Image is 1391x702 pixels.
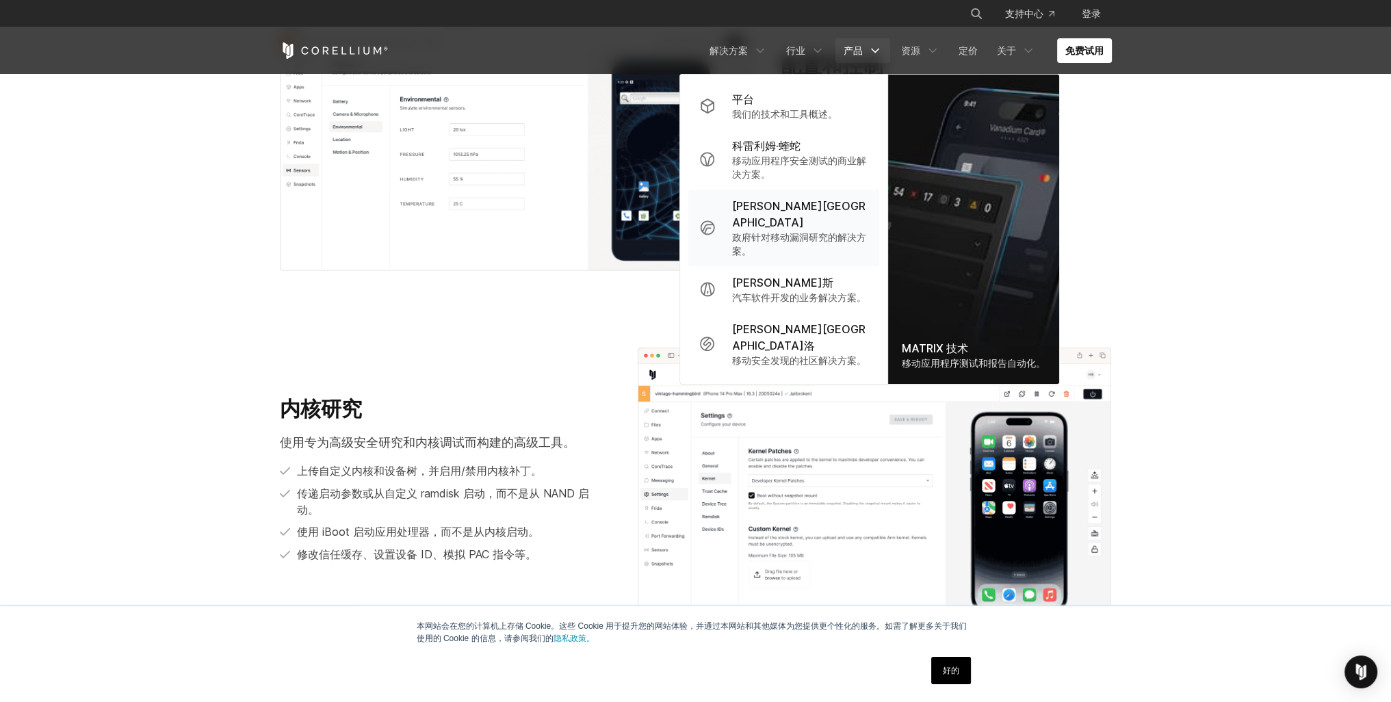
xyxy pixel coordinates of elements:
[297,547,536,561] font: 修改信任缓存、设置设备 ID、模拟 PAC 指令等。
[1344,655,1377,688] div: Open Intercom Messenger
[732,139,801,153] font: 科雷利姆·蝰蛇
[688,129,879,190] a: 科雷利姆·蝰蛇 移动应用程序安全测试的商业解决方案。
[688,83,879,129] a: 平台 我们的技术和工具概述。
[280,435,575,450] font: 使用专为高级安全研究和内核调试而构建的高级工具。
[732,322,866,352] font: [PERSON_NAME][GEOGRAPHIC_DATA]洛
[959,44,978,56] font: 定价
[638,348,1112,623] img: Corellium 虚拟硬件平台中的内核补丁和自定义内核的设备设置
[953,1,1112,26] div: 导航菜单
[554,634,595,643] a: 隐私政策。
[688,266,879,313] a: [PERSON_NAME]斯 汽车软件开发的业务解决方案。
[901,44,920,56] font: 资源
[732,291,866,303] font: 汽车软件开发的业务解决方案。
[1065,44,1104,56] font: 免费试用
[732,108,837,120] font: 我们的技术和工具概述。
[297,464,542,478] font: 上传自定义内核和设备树，并启用/禁用内核补丁。
[732,354,866,366] font: 移动安全发现的社区解决方案。
[902,341,968,355] font: MATRIX 技术
[297,486,589,517] font: 传递启动参数或从自定义 ramdisk 启动，而不是从 NAND 启动。
[701,38,1112,63] div: 导航菜单
[844,44,863,56] font: 产品
[888,75,1059,384] a: MATRIX 技术 移动应用程序测试和报告自动化。
[732,92,754,106] font: 平台
[710,44,748,56] font: 解决方案
[902,357,1045,369] font: 移动应用程序测试和报告自动化。
[417,621,967,643] font: 本网站会在您的计算机上存储 Cookie。这些 Cookie 用于提升您的网站体验，并通过本网站和其他媒体为您提供更个性化的服务。如需了解更多关于我们使用的 Cookie 的信息，请参阅我们的
[931,657,971,684] a: 好的
[964,1,989,26] button: 搜索
[280,42,389,59] a: 科雷利姆之家
[1005,8,1043,19] font: 支持中心
[732,231,866,257] font: 政府针对移动漏洞研究的解决方案。
[786,44,805,56] font: 行业
[280,396,362,421] font: 内核研究
[732,155,866,180] font: 移动应用程序安全测试的商业解决方案。
[1082,8,1101,19] font: 登录
[688,190,879,266] a: [PERSON_NAME][GEOGRAPHIC_DATA] 政府针对移动漏洞研究的解决方案。
[732,199,866,229] font: [PERSON_NAME][GEOGRAPHIC_DATA]
[943,666,959,675] font: 好的
[732,276,833,289] font: [PERSON_NAME]斯
[688,313,879,376] a: [PERSON_NAME][GEOGRAPHIC_DATA]洛 移动安全发现的社区解决方案。
[997,44,1016,56] font: 关于
[888,75,1059,384] img: Matrix_WebNav_1x
[297,525,539,538] font: 使用 iBoot 启动应用处理器，而不是从内核启动。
